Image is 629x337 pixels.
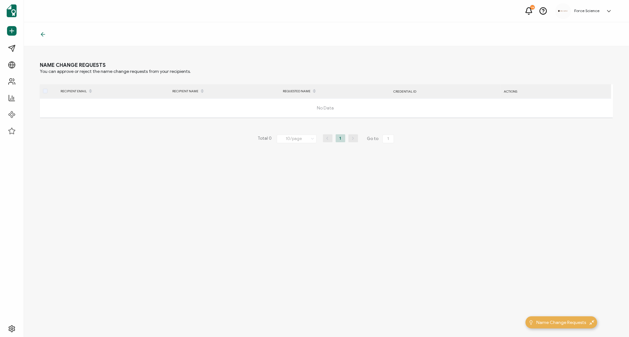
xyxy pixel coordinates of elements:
div: 18 [530,5,535,10]
img: d96c2383-09d7-413e-afb5-8f6c84c8c5d6.png [558,10,568,12]
span: You can approve or reject the name change requests from your recipients. [40,68,191,75]
span: NAME CHANGE REQUESTS [40,62,106,68]
h5: Force Science [574,9,599,13]
input: Select [277,135,317,143]
span: Total 0 [258,134,272,143]
div: ACTIONS [501,88,611,95]
span: No Data [183,99,468,118]
div: RECIPIENT NAME [169,86,280,97]
img: minimize-icon.svg [590,320,594,325]
iframe: Chat Widget [597,306,629,337]
span: Name Change Requests [537,319,586,326]
li: 1 [336,134,345,142]
div: RECIPIENT EMAIL [57,86,169,97]
span: Go to [367,134,395,143]
div: REQUESTED NAME [280,86,390,97]
div: CREDENTIAL ID [390,88,501,95]
img: sertifier-logomark-colored.svg [7,4,17,17]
